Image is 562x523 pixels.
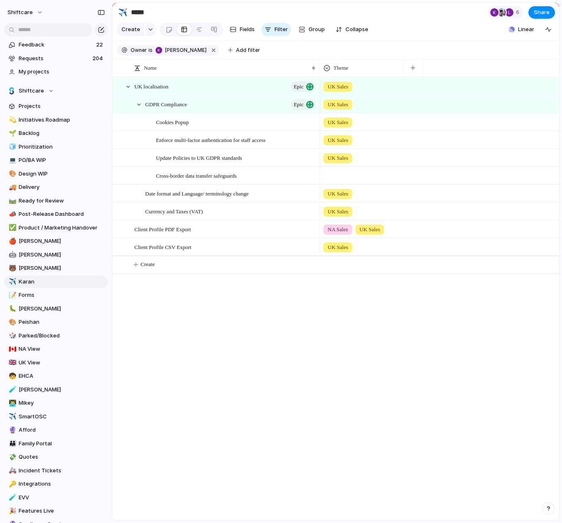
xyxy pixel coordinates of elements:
button: Fields [226,23,258,36]
a: ✈️Karan [4,276,108,288]
span: Collapse [345,25,368,34]
div: 🤖 [9,250,15,259]
div: ✅ [9,223,15,232]
span: Date format and Language/ terminology change [145,188,248,198]
div: 🧊 [9,142,15,152]
button: Create [117,23,144,36]
span: Requests [19,54,90,63]
div: ✈️SmartOSC [4,411,108,423]
span: NA View [19,345,105,353]
button: 🎨 [7,170,16,178]
span: Quotes [19,453,105,461]
span: Client Profile PDF Export [134,224,191,234]
button: 🧪 [7,494,16,502]
span: Cookies Popup [156,117,189,127]
div: 🛤️ [9,196,15,205]
span: Prioritization [19,143,105,151]
span: EVV [19,494,105,502]
a: 🐛[PERSON_NAME] [4,303,108,315]
span: UK Sales [360,225,380,234]
span: Ready for Review [19,197,105,205]
button: 🐻 [7,264,16,272]
a: 🧪EVV [4,491,108,504]
a: 🇨🇦NA View [4,343,108,355]
button: 🚑 [7,467,16,475]
button: Epic [291,81,316,92]
div: 📣Post-Release Dashboard [4,208,108,220]
button: Collapse [332,23,372,36]
div: 👨‍💻 [9,398,15,408]
span: [PERSON_NAME] [19,237,105,245]
a: 🌱Backlog [4,127,108,139]
a: 🧒EHCA [4,370,108,382]
a: 🎉Features Live [4,505,108,517]
span: [PERSON_NAME] [165,46,207,54]
span: Owner [131,46,147,54]
span: Currency and Taxes (VAT) [145,206,203,216]
button: 📣 [7,210,16,218]
span: Update Policies to UK GDPR standards [156,153,242,162]
span: UK Sales [328,243,348,252]
a: 🇬🇧UK View [4,357,108,369]
a: 📝Forms [4,289,108,301]
span: Group [309,25,325,34]
span: Peishan [19,318,105,326]
button: 🌱 [7,129,16,137]
a: 🐻[PERSON_NAME] [4,262,108,274]
a: 🚚Delivery [4,181,108,193]
div: ✅Product / Marketing Handover [4,222,108,234]
span: NA Sales [328,225,348,234]
div: ✈️ [9,412,15,421]
div: 🌱 [9,129,15,138]
button: ✈️ [7,278,16,286]
span: [PERSON_NAME] [19,386,105,394]
div: 👪 [9,439,15,448]
div: 💻 [9,156,15,165]
button: 🔮 [7,426,16,434]
a: 💻PO/BA WIP [4,154,108,166]
a: 🔑Integrations [4,478,108,490]
a: Requests204 [4,52,108,65]
div: 🎨 [9,318,15,327]
a: 🤖[PERSON_NAME] [4,249,108,261]
button: 👪 [7,440,16,448]
div: 🔮 [9,425,15,435]
button: is [147,46,154,55]
span: Design WIP [19,170,105,178]
button: ✅ [7,224,16,232]
button: 💸 [7,453,16,461]
span: Forms [19,291,105,299]
a: My projects [4,66,108,78]
div: 🎨Peishan [4,316,108,328]
div: 🧒 [9,371,15,381]
div: 🎲Parked/Blocked [4,330,108,342]
span: Enforce multi-factor authentication for staff access [156,135,265,144]
div: 🧊Prioritization [4,141,108,153]
span: PO/BA WIP [19,156,105,164]
a: 💫Initiatives Roadmap [4,114,108,126]
div: 🔑 [9,479,15,489]
span: My projects [19,68,105,76]
button: 🔑 [7,480,16,488]
span: Feedback [19,41,94,49]
div: 🧪 [9,493,15,502]
a: Projects [4,100,108,112]
span: Fields [240,25,255,34]
button: 🎲 [7,332,16,340]
a: 🛤️Ready for Review [4,195,108,207]
a: 💸Quotes [4,451,108,463]
span: Post-Release Dashboard [19,210,105,218]
span: Name [144,64,157,72]
span: Product / Marketing Handover [19,224,105,232]
div: 🇬🇧 [9,358,15,367]
button: 💻 [7,156,16,164]
div: 🧪[PERSON_NAME] [4,384,108,396]
span: Backlog [19,129,105,137]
